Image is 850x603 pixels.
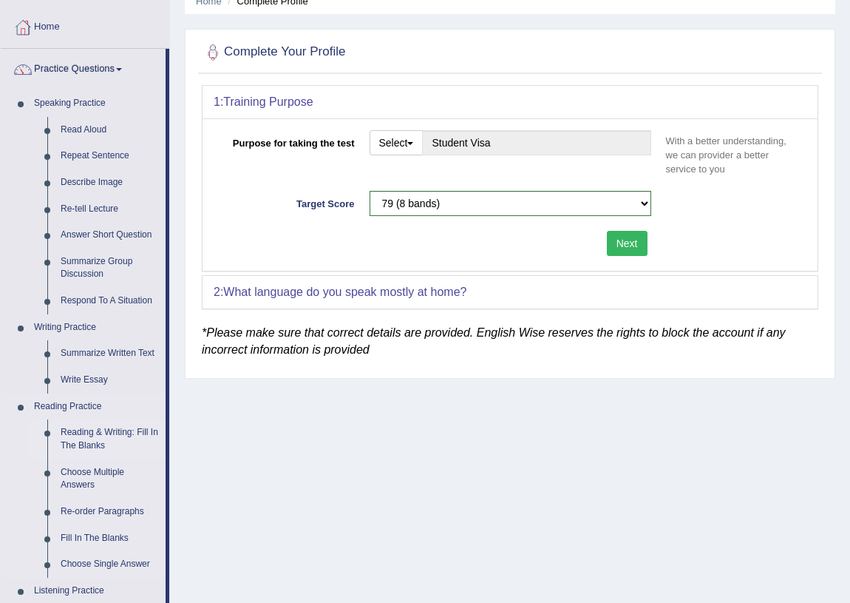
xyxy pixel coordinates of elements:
[54,551,166,578] a: Choose Single Answer
[214,191,362,211] label: Target Score
[202,326,786,357] em: *Please make sure that correct details are provided. English Wise reserves the rights to block th...
[370,130,424,155] button: Select
[27,394,166,420] a: Reading Practice
[54,222,166,249] a: Answer Short Question
[54,169,166,196] a: Describe Image
[1,7,169,44] a: Home
[54,340,166,367] a: Summarize Written Text
[1,49,166,86] a: Practice Questions
[54,117,166,144] a: Read Aloud
[607,231,647,256] button: Next
[223,95,313,108] b: Training Purpose
[54,367,166,394] a: Write Essay
[214,130,362,150] label: Purpose for taking the test
[54,525,166,552] a: Fill In The Blanks
[203,276,817,309] div: 2:
[27,90,166,117] a: Speaking Practice
[203,86,817,118] div: 1:
[202,41,584,64] h2: Complete Your Profile
[54,459,166,499] a: Choose Multiple Answers
[54,288,166,314] a: Respond To A Situation
[54,499,166,525] a: Re-order Paragraphs
[27,314,166,341] a: Writing Practice
[54,143,166,169] a: Repeat Sentence
[54,420,166,459] a: Reading & Writing: Fill In The Blanks
[659,134,807,176] p: With a better understanding, we can provider a better service to you
[223,286,466,298] b: What language do you speak mostly at home?
[54,249,166,288] a: Summarize Group Discussion
[54,196,166,223] a: Re-tell Lecture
